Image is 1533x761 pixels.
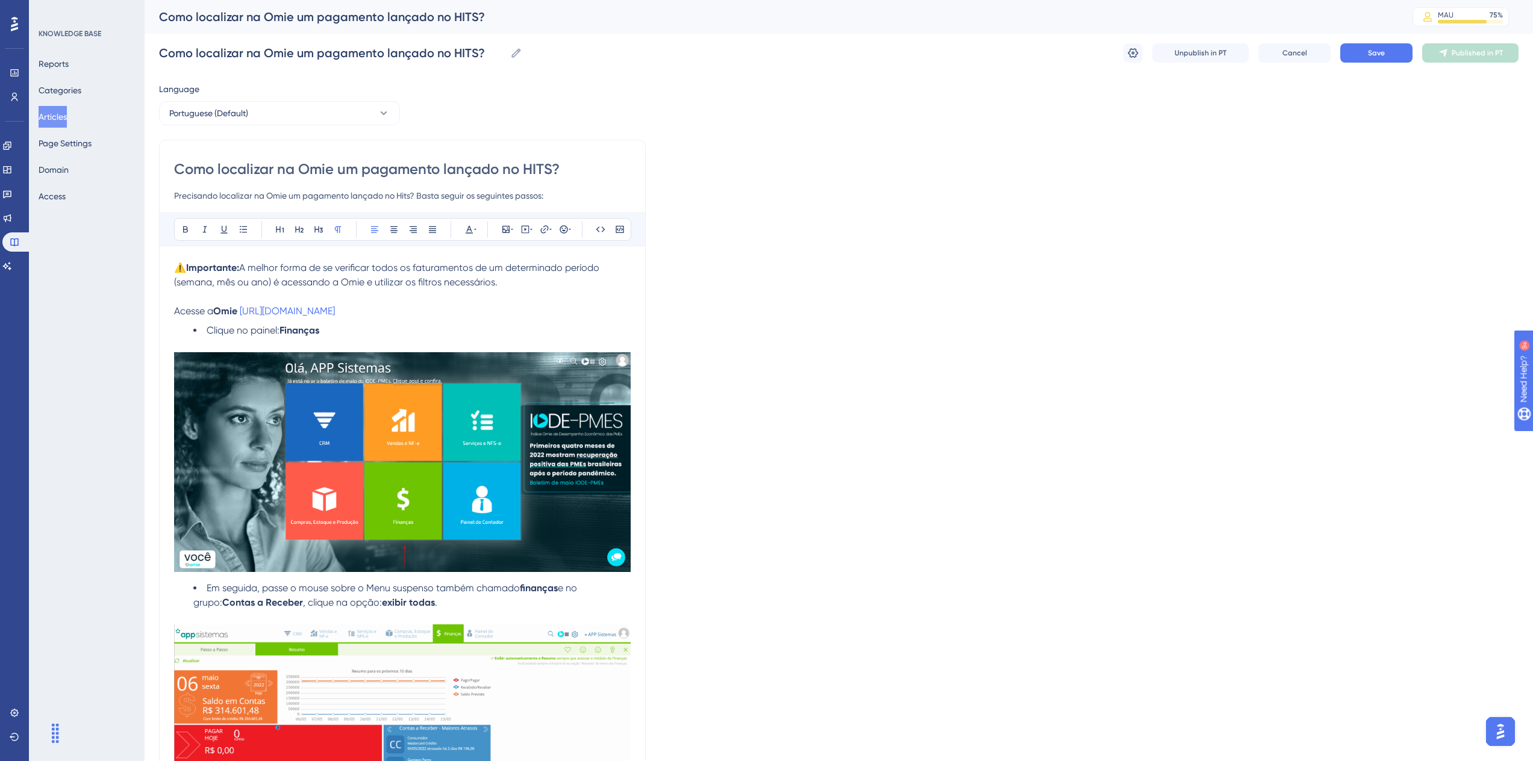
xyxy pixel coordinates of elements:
[1452,48,1503,58] span: Published in PT
[1490,10,1503,20] div: 75 %
[279,325,319,336] strong: Finanças
[82,6,89,16] div: 9+
[186,262,239,273] strong: Importante:
[174,160,631,179] input: Article Title
[1368,48,1385,58] span: Save
[207,325,279,336] span: Clique no painel:
[382,597,435,608] strong: exibir todas
[1422,43,1519,63] button: Published in PT
[169,106,248,120] span: Portuguese (Default)
[159,82,199,96] span: Language
[303,597,382,608] span: , clique na opção:
[435,597,437,608] span: .
[39,106,67,128] button: Articles
[1152,43,1249,63] button: Unpublish in PT
[159,8,1382,25] div: Como localizar na Omie um pagamento lançado no HITS?
[193,582,579,608] span: e no grupo:
[39,159,69,181] button: Domain
[46,715,65,751] div: Arrastar
[159,45,505,61] input: Article Name
[174,262,186,273] span: ⚠️
[39,29,101,39] div: KNOWLEDGE BASE
[39,185,66,207] button: Access
[159,101,400,125] button: Portuguese (Default)
[1258,43,1331,63] button: Cancel
[222,597,303,608] strong: Contas a Receber
[1438,10,1453,20] div: MAU
[213,305,237,317] strong: Omie
[1482,713,1519,750] iframe: UserGuiding AI Assistant Launcher
[28,3,75,17] span: Need Help?
[39,79,81,101] button: Categories
[1340,43,1413,63] button: Save
[1175,48,1226,58] span: Unpublish in PT
[174,188,631,203] input: Article Description
[1282,48,1307,58] span: Cancel
[39,53,69,75] button: Reports
[174,262,602,288] span: A melhor forma de se verificar todos os faturamentos de um determinado período (semana, mês ou an...
[240,305,335,317] a: [URL][DOMAIN_NAME]
[207,582,520,594] span: Em seguida, passe o mouse sobre o Menu suspenso também chamado
[174,305,213,317] span: Acesse a
[520,582,558,594] strong: finanças
[39,132,92,154] button: Page Settings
